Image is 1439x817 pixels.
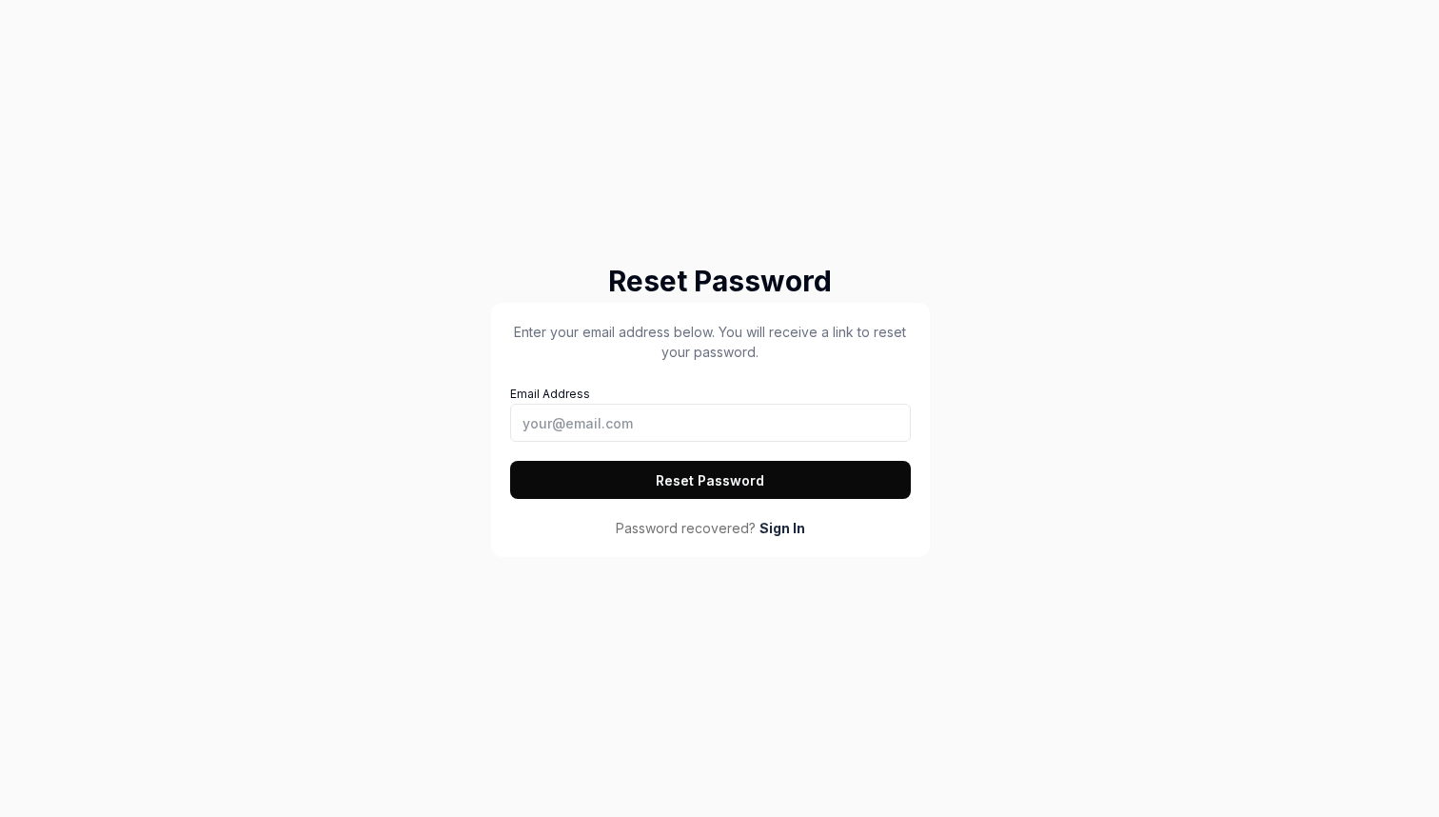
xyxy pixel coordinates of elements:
[510,387,911,442] label: Email Address
[616,518,756,538] span: Password recovered?
[510,461,911,499] button: Reset Password
[510,404,911,442] input: Email Address
[510,322,911,362] p: Enter your email address below. You will receive a link to reset your password.
[759,518,805,538] a: Sign In
[491,260,948,303] h2: Reset Password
